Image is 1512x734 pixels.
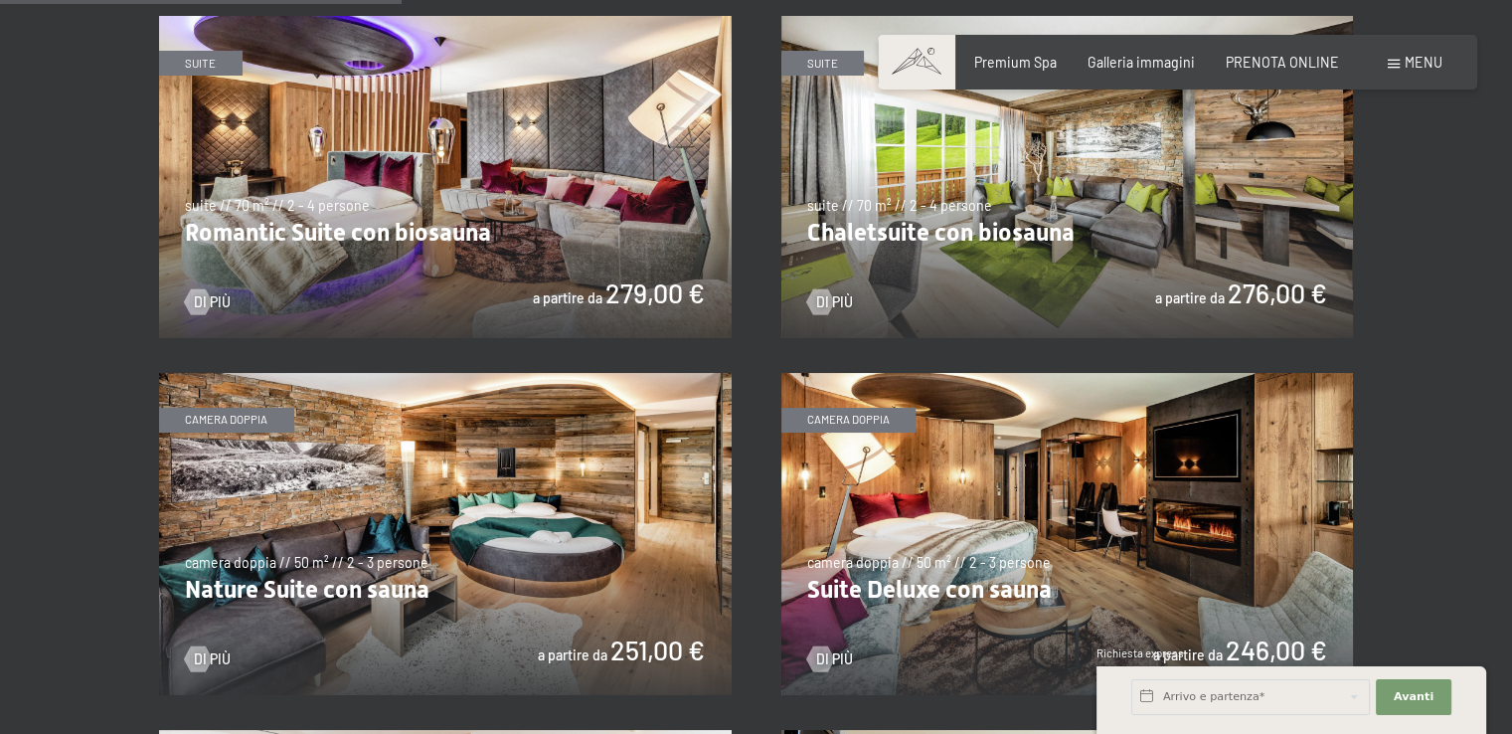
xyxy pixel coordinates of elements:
a: PRENOTA ONLINE [1226,54,1339,71]
a: Nature Suite con sauna [159,373,732,384]
img: Suite Deluxe con sauna [781,373,1354,695]
a: Di più [807,649,853,669]
img: Nature Suite con sauna [159,373,732,695]
a: Galleria immagini [1088,54,1195,71]
img: Romantic Suite con biosauna [159,16,732,338]
span: Richiesta express [1096,646,1184,659]
span: Avanti [1394,689,1433,705]
span: Di più [194,292,231,312]
button: Avanti [1376,679,1451,715]
a: Premium Spa [974,54,1057,71]
a: Suite Deluxe con sauna [781,373,1354,384]
a: Di più [807,292,853,312]
span: Menu [1405,54,1442,71]
a: Di più [185,649,231,669]
span: Di più [816,292,853,312]
span: Di più [816,649,853,669]
a: Chaletsuite con biosauna [781,16,1354,27]
img: Chaletsuite con biosauna [781,16,1354,338]
span: Di più [194,649,231,669]
a: Romantic Suite con biosauna [159,16,732,27]
a: Di più [185,292,231,312]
